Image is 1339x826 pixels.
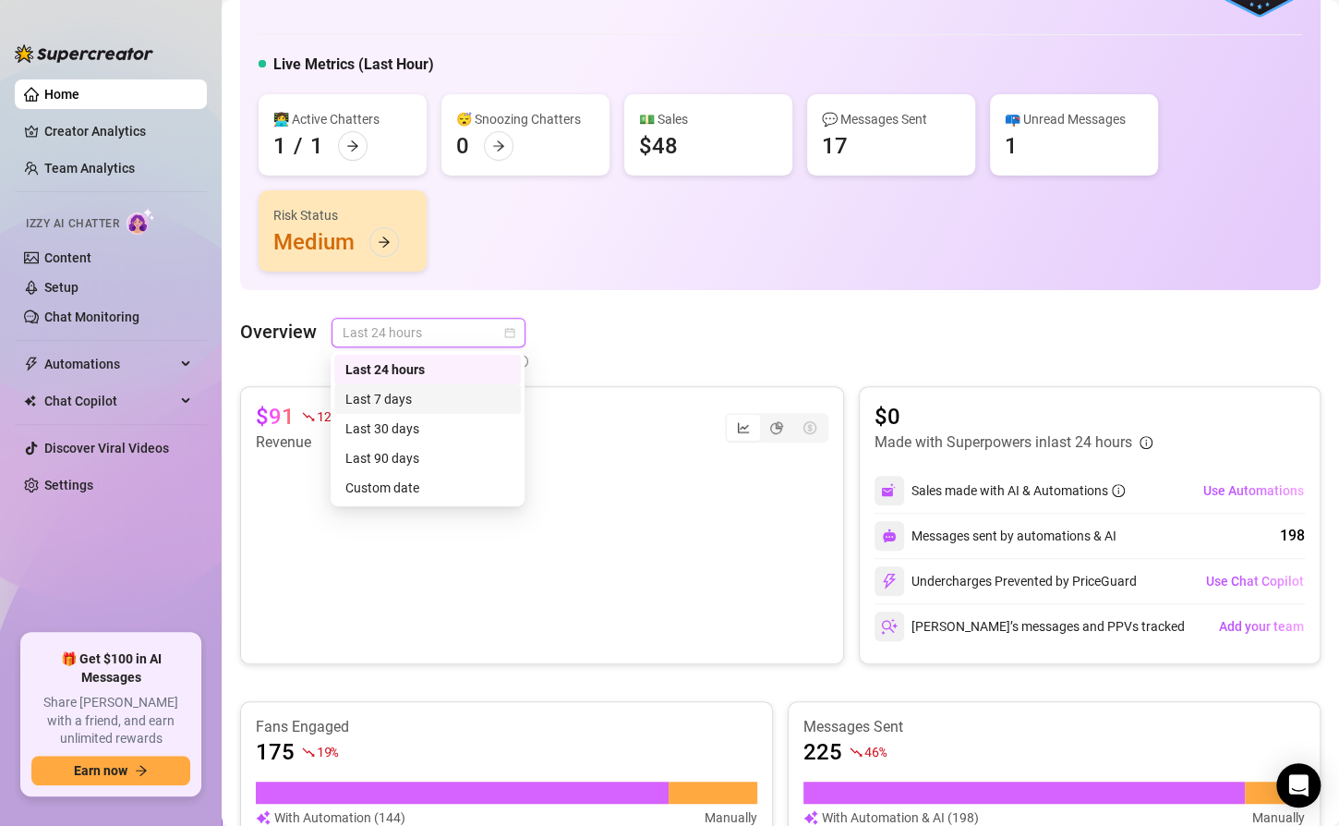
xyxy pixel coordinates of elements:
[456,131,469,161] div: 0
[1005,131,1018,161] div: 1
[1202,476,1305,505] button: Use Automations
[1205,566,1305,596] button: Use Chat Copilot
[504,327,515,338] span: calendar
[273,109,412,129] div: 👩‍💻 Active Chatters
[44,441,169,456] a: Discover Viral Videos
[302,410,315,423] span: fall
[345,359,510,380] div: Last 24 hours
[345,448,510,468] div: Last 90 days
[881,573,898,589] img: svg%3e
[882,528,897,543] img: svg%3e
[875,402,1152,431] article: $0
[44,280,78,295] a: Setup
[803,737,842,767] article: 225
[273,54,434,76] h5: Live Metrics (Last Hour)
[822,131,848,161] div: 17
[334,443,521,473] div: Last 90 days
[273,131,286,161] div: 1
[345,389,510,409] div: Last 7 days
[378,236,391,249] span: arrow-right
[334,473,521,503] div: Custom date
[515,351,528,371] span: info-circle
[875,431,1132,454] article: Made with Superpowers in last 24 hours
[737,421,750,434] span: line-chart
[135,764,148,777] span: arrow-right
[639,131,678,161] div: $48
[343,319,514,346] span: Last 24 hours
[1219,619,1304,634] span: Add your team
[1112,484,1125,497] span: info-circle
[492,140,505,152] span: arrow-right
[346,140,359,152] span: arrow-right
[1206,574,1304,589] span: Use Chat Copilot
[881,618,898,635] img: svg%3e
[317,407,338,425] span: 12 %
[31,694,190,748] span: Share [PERSON_NAME] with a friend, and earn unlimited rewards
[875,612,1185,641] div: [PERSON_NAME]’s messages and PPVs tracked
[256,431,338,454] article: Revenue
[310,131,323,161] div: 1
[850,746,863,759] span: fall
[44,478,93,492] a: Settings
[256,717,757,737] article: Fans Engaged
[302,746,315,759] span: fall
[1140,436,1152,449] span: info-circle
[317,743,338,760] span: 19 %
[875,566,1137,596] div: Undercharges Prevented by PriceGuard
[345,478,510,498] div: Custom date
[44,310,139,324] a: Chat Monitoring
[15,44,153,63] img: logo-BBDzfeDw.svg
[822,109,960,129] div: 💬 Messages Sent
[256,402,295,431] article: $91
[1280,525,1305,547] div: 198
[345,419,510,439] div: Last 30 days
[24,395,36,407] img: Chat Copilot
[44,386,175,416] span: Chat Copilot
[31,650,190,686] span: 🎁 Get $100 in AI Messages
[803,717,1305,737] article: Messages Sent
[44,250,91,265] a: Content
[881,482,898,499] img: svg%3e
[1203,483,1304,498] span: Use Automations
[334,355,521,384] div: Last 24 hours
[74,763,127,778] span: Earn now
[240,318,317,346] article: Overview
[44,161,135,176] a: Team Analytics
[456,109,595,129] div: 😴 Snoozing Chatters
[273,205,412,225] div: Risk Status
[1005,109,1143,129] div: 📪 Unread Messages
[334,384,521,414] div: Last 7 days
[127,208,155,235] img: AI Chatter
[334,414,521,443] div: Last 30 days
[1276,763,1321,808] div: Open Intercom Messenger
[1218,612,1305,641] button: Add your team
[770,421,783,434] span: pie-chart
[256,737,295,767] article: 175
[332,351,508,371] span: Data may differ from OnlyFans
[44,87,79,102] a: Home
[26,215,119,233] span: Izzy AI Chatter
[725,413,828,443] div: segmented control
[31,756,190,785] button: Earn nowarrow-right
[864,743,886,760] span: 46 %
[803,421,816,434] span: dollar-circle
[875,521,1116,551] div: Messages sent by automations & AI
[639,109,778,129] div: 💵 Sales
[24,357,39,371] span: thunderbolt
[44,349,175,379] span: Automations
[911,480,1125,501] div: Sales made with AI & Automations
[44,116,192,146] a: Creator Analytics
